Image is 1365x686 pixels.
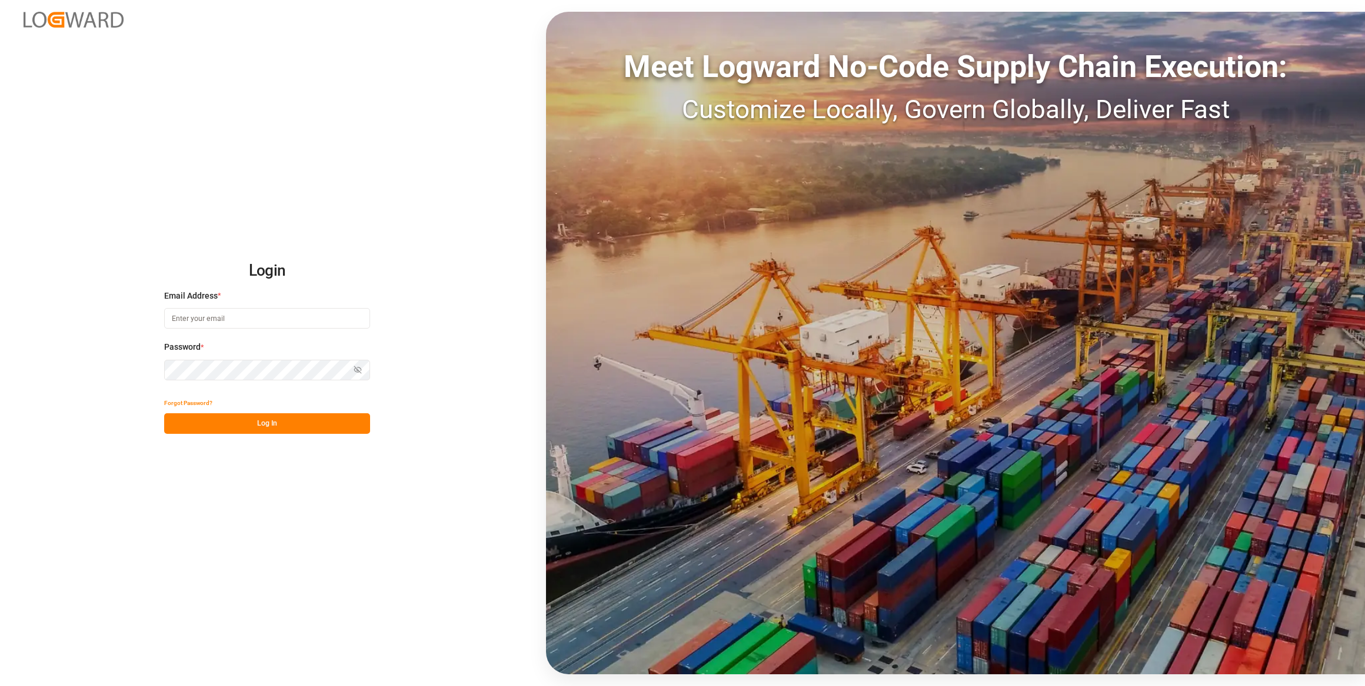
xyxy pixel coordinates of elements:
div: Customize Locally, Govern Globally, Deliver Fast [546,90,1365,129]
h2: Login [164,252,370,290]
img: Logward_new_orange.png [24,12,124,28]
button: Log In [164,413,370,434]
button: Forgot Password? [164,393,212,413]
div: Meet Logward No-Code Supply Chain Execution: [546,44,1365,90]
span: Email Address [164,290,218,302]
input: Enter your email [164,308,370,329]
span: Password [164,341,201,353]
